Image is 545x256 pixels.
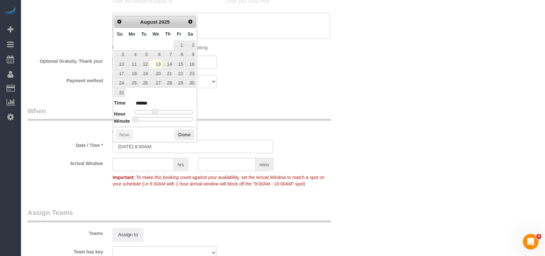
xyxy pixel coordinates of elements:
a: 13 [150,60,162,69]
button: Assign to [112,228,144,241]
dt: Time [114,99,126,107]
a: 20 [150,69,162,78]
a: 3 [114,50,125,59]
label: Teams [23,228,108,237]
a: 24 [114,79,125,87]
span: 2025 [159,19,170,25]
a: 1 [174,41,184,50]
span: Wednesday [153,31,159,37]
iframe: Intercom live chat [523,234,539,250]
a: 22 [174,69,184,78]
span: mins [256,158,273,171]
dt: Minute [114,117,130,126]
a: 18 [126,69,138,78]
a: 23 [185,69,196,78]
span: Tuesday [141,31,146,37]
dt: Hour [114,110,126,118]
a: 16 [185,60,196,69]
strong: Important: [112,175,135,180]
span: Friday [177,31,181,37]
legend: When [27,106,331,121]
span: Sunday [117,31,123,37]
span: hrs [174,158,188,171]
label: Date / Time * [23,140,108,149]
span: Next [188,19,193,24]
a: 27 [150,79,162,87]
a: 31 [114,88,125,97]
a: Prev [115,17,124,26]
a: 17 [114,69,125,78]
a: 30 [185,79,196,87]
a: 10 [114,60,125,69]
a: 6 [150,50,162,59]
img: Automaid Logo [4,6,17,16]
a: 8 [174,50,184,59]
legend: Assign Teams [27,208,331,222]
a: 11 [126,60,138,69]
button: Now [116,130,133,140]
span: Prev [117,19,122,24]
a: 26 [139,79,149,87]
a: 5 [139,50,149,59]
span: To make this booking count against your availability, set the Arrival Window to match a spot on y... [112,175,324,186]
a: Next [186,17,195,26]
a: 25 [126,79,138,87]
a: 14 [163,60,173,69]
label: Optional Gratuity. Thank you! [23,56,108,64]
a: 9 [185,50,196,59]
a: 28 [163,79,173,87]
label: Payment method [23,75,108,84]
input: MM/DD/YYYY HH:MM [112,140,273,153]
a: 19 [139,69,149,78]
a: 7 [163,50,173,59]
a: 12 [139,60,149,69]
a: 15 [174,60,184,69]
a: 2 [185,41,196,50]
a: 29 [174,79,184,87]
span: 4 [536,234,541,239]
button: Done [175,130,194,140]
span: Saturday [187,31,193,37]
span: Thursday [165,31,171,37]
label: Arrival Window [23,158,108,167]
a: 21 [163,69,173,78]
label: Team has key [23,246,108,255]
span: August [140,19,157,25]
a: 4 [126,50,138,59]
span: Monday [129,31,135,37]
